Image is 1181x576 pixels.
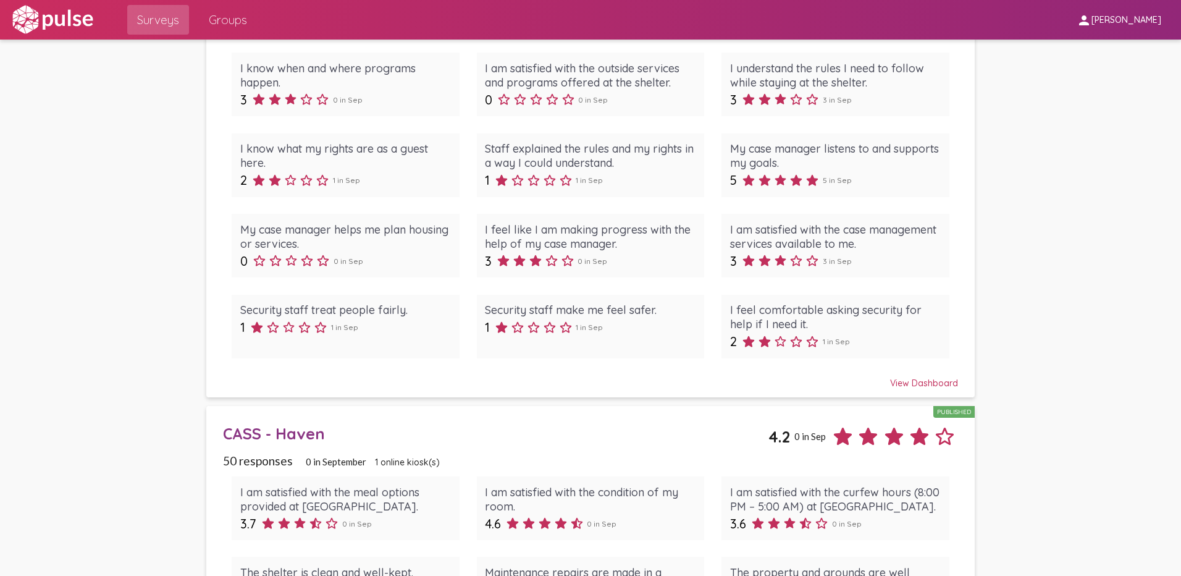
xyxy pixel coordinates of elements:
[485,303,696,317] div: Security staff make me feel safer.
[334,256,363,266] span: 0 in Sep
[576,323,603,332] span: 1 in Sep
[578,256,607,266] span: 0 in Sep
[209,9,247,31] span: Groups
[485,61,696,90] div: I am satisfied with the outside services and programs offered at the shelter.
[933,406,975,418] div: Published
[223,424,768,443] div: CASS - Haven
[485,172,490,188] span: 1
[333,176,360,185] span: 1 in Sep
[485,320,490,335] span: 1
[485,485,696,514] div: I am satisfied with the condition of my room.
[240,142,451,170] div: I know what my rights are as a guest here.
[240,172,247,188] span: 2
[375,457,440,468] span: 1 online kiosk(s)
[730,516,746,532] span: 3.6
[730,253,737,269] span: 3
[832,519,862,528] span: 0 in Sep
[1077,13,1091,28] mat-icon: person
[730,92,737,108] span: 3
[730,172,737,188] span: 5
[240,320,245,335] span: 1
[199,5,257,35] a: Groups
[823,176,852,185] span: 5 in Sep
[730,222,941,251] div: I am satisfied with the case management services available to me.
[223,366,958,389] div: View Dashboard
[1067,8,1171,31] button: [PERSON_NAME]
[485,142,696,170] div: Staff explained the rules and my rights in a way I could understand.
[485,253,492,269] span: 3
[730,485,941,514] div: I am satisfied with the curfew hours (8:00 PM – 5:00 AM) at [GEOGRAPHIC_DATA].
[223,454,293,468] span: 50 responses
[768,427,790,446] span: 4.2
[240,253,248,269] span: 0
[485,516,501,532] span: 4.6
[240,516,256,532] span: 3.7
[730,61,941,90] div: I understand the rules I need to follow while staying at the shelter.
[333,95,363,104] span: 0 in Sep
[587,519,616,528] span: 0 in Sep
[730,334,737,349] span: 2
[823,95,852,104] span: 3 in Sep
[730,303,941,331] div: I feel comfortable asking security for help if I need it.
[240,485,451,514] div: I am satisfied with the meal options provided at [GEOGRAPHIC_DATA].
[10,4,95,35] img: white-logo.svg
[794,431,826,442] span: 0 in Sep
[578,95,608,104] span: 0 in Sep
[485,222,696,251] div: I feel like I am making progress with the help of my case manager.
[1091,15,1161,26] span: [PERSON_NAME]
[342,519,372,528] span: 0 in Sep
[331,323,358,332] span: 1 in Sep
[240,92,247,108] span: 3
[127,5,189,35] a: Surveys
[730,142,941,170] div: My case manager listens to and supports my goals.
[823,337,850,346] span: 1 in Sep
[137,9,179,31] span: Surveys
[823,256,852,266] span: 3 in Sep
[306,456,366,467] span: 0 in September
[240,61,451,90] div: I know when and where programs happen.
[240,303,451,317] div: Security staff treat people fairly.
[485,92,492,108] span: 0
[576,176,603,185] span: 1 in Sep
[240,222,451,251] div: My case manager helps me plan housing or services.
